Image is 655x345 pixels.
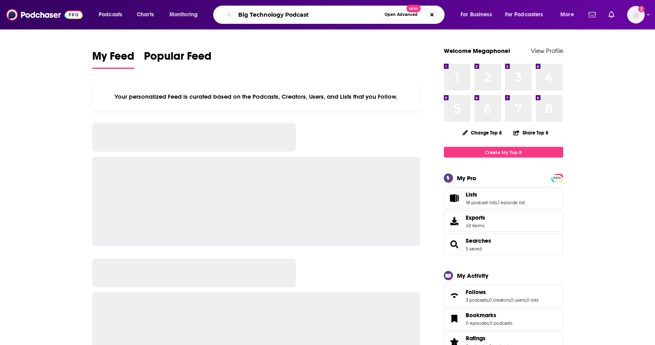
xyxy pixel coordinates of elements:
[585,8,599,21] a: Show notifications dropdown
[505,9,543,20] span: For Podcasters
[457,272,488,279] div: My Activity
[406,5,421,12] span: New
[132,8,159,21] a: Charts
[526,297,527,303] span: ,
[385,13,418,17] span: Open Advanced
[466,335,486,342] span: Ratings
[627,6,645,23] button: Show profile menu
[99,9,122,20] span: Podcasts
[627,6,645,23] img: User Profile
[638,6,645,12] svg: Email not verified
[458,128,507,138] button: Change Top 8
[169,9,198,20] span: Monitoring
[447,193,463,204] a: Lists
[510,297,511,303] span: ,
[497,200,498,205] span: ,
[457,174,476,182] div: My Pro
[381,10,421,19] button: Open AdvancedNew
[498,200,525,205] a: 1 episode list
[444,187,563,209] span: Lists
[444,285,563,306] span: Follows
[605,8,618,21] a: Show notifications dropdown
[444,211,563,232] a: Exports
[490,320,512,326] a: 0 podcasts
[500,8,555,21] button: open menu
[164,8,208,21] button: open menu
[466,320,489,326] a: 0 episodes
[466,191,525,198] a: Lists
[447,290,463,301] a: Follows
[447,239,463,250] a: Searches
[447,313,463,324] a: Bookmarks
[444,147,563,158] a: Create My Top 8
[137,9,154,20] span: Charts
[511,297,526,303] a: 0 users
[488,297,489,303] span: ,
[447,216,463,227] span: Exports
[466,200,497,205] a: 18 podcast lists
[489,320,490,326] span: ,
[144,49,212,69] a: Popular Feed
[466,191,477,198] span: Lists
[489,297,510,303] a: 0 creators
[466,312,512,319] a: Bookmarks
[466,237,491,244] a: Searches
[444,234,563,255] span: Searches
[444,308,563,329] span: Bookmarks
[92,49,134,69] a: My Feed
[466,335,509,342] a: Ratings
[221,6,452,24] div: Search podcasts, credits, & more...
[466,214,485,221] span: Exports
[455,8,502,21] button: open menu
[466,312,496,319] span: Bookmarks
[93,8,132,21] button: open menu
[627,6,645,23] span: Logged in as MegaphoneSupport
[92,49,134,68] span: My Feed
[527,297,538,303] a: 0 lists
[235,8,381,21] input: Search podcasts, credits, & more...
[560,9,574,20] span: More
[466,246,482,251] a: 5 saved
[552,175,562,181] a: PRO
[466,297,488,303] a: 3 podcasts
[6,7,83,22] img: Podchaser - Follow, Share and Rate Podcasts
[466,288,538,296] a: Follows
[461,9,492,20] span: For Business
[144,49,212,68] span: Popular Feed
[513,125,549,140] button: Share Top 8
[92,83,420,110] div: Your personalized Feed is curated based on the Podcasts, Creators, Users, and Lists that you Follow.
[444,47,510,55] a: Welcome Megaphone!
[555,8,584,21] button: open menu
[466,288,486,296] span: Follows
[466,223,485,228] span: 43 items
[531,47,563,55] a: View Profile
